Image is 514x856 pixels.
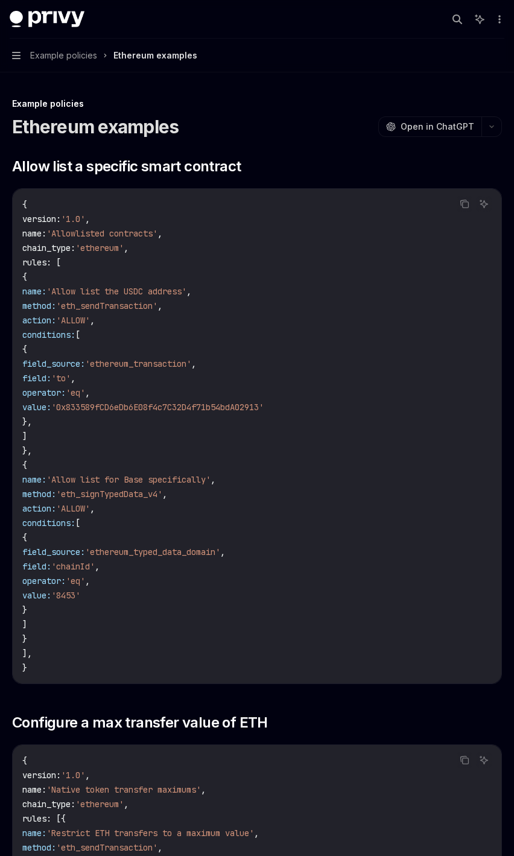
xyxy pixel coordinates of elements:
[71,799,75,810] span: :
[85,358,191,369] span: 'ethereum_transaction'
[22,604,27,615] span: }
[22,633,27,644] span: }
[22,300,56,311] span: method:
[51,402,264,413] span: '0x833589fCD6eDb6E08f4c7C32D4f71b54bdA02913'
[22,387,66,398] span: operator:
[51,590,80,601] span: '8453'
[66,575,85,586] span: 'eq'
[476,196,492,212] button: Ask AI
[22,329,75,340] span: conditions:
[22,770,56,781] span: version
[22,799,71,810] span: chain_type
[85,770,90,781] span: ,
[22,460,27,471] span: {
[46,474,211,485] span: 'Allow list for Base specifically'
[56,770,61,781] span: :
[56,315,90,326] span: 'ALLOW'
[22,755,27,766] span: {
[254,828,259,839] span: ,
[22,416,32,427] span: },
[12,116,179,138] h1: Ethereum examples
[22,590,51,601] span: value:
[75,329,80,340] span: [
[56,214,61,224] span: :
[378,116,481,137] button: Open in ChatGPT
[12,713,268,732] span: Configure a max transfer value of ETH
[85,547,220,557] span: 'ethereum_typed_data_domain'
[22,503,56,514] span: action:
[85,214,90,224] span: ,
[56,842,157,853] span: 'eth_sendTransaction'
[124,243,128,253] span: ,
[22,489,56,499] span: method:
[157,300,162,311] span: ,
[22,547,85,557] span: field_source:
[22,358,85,369] span: field_source:
[22,813,46,824] span: rules
[22,315,56,326] span: action:
[61,770,85,781] span: '1.0'
[10,11,84,28] img: dark logo
[22,445,32,456] span: },
[22,784,42,795] span: name
[457,196,472,212] button: Copy the contents from the code block
[457,752,472,768] button: Copy the contents from the code block
[56,503,90,514] span: 'ALLOW'
[42,228,46,239] span: :
[85,387,90,398] span: ,
[22,214,56,224] span: version
[85,575,90,586] span: ,
[95,561,100,572] span: ,
[22,828,46,839] span: name:
[22,474,46,485] span: name:
[22,575,66,586] span: operator:
[51,561,95,572] span: 'chainId'
[22,243,71,253] span: chain_type
[71,373,75,384] span: ,
[46,286,186,297] span: 'Allow list the USDC address'
[75,799,124,810] span: 'ethereum'
[22,286,46,297] span: name:
[56,300,157,311] span: 'eth_sendTransaction'
[201,784,206,795] span: ,
[162,489,167,499] span: ,
[46,228,157,239] span: 'Allowlisted contracts'
[124,799,128,810] span: ,
[401,121,474,133] span: Open in ChatGPT
[492,11,504,28] button: More actions
[56,489,162,499] span: 'eth_signTypedData_v4'
[22,402,51,413] span: value:
[22,431,27,442] span: ]
[51,373,71,384] span: 'to'
[61,214,85,224] span: '1.0'
[220,547,225,557] span: ,
[157,842,162,853] span: ,
[46,784,201,795] span: 'Native token transfer maximums'
[75,243,124,253] span: 'ethereum'
[12,98,502,110] div: Example policies
[22,662,27,673] span: }
[22,561,51,572] span: field:
[22,271,27,282] span: {
[186,286,191,297] span: ,
[71,243,75,253] span: :
[46,813,66,824] span: : [{
[46,828,254,839] span: 'Restrict ETH transfers to a maximum value'
[191,358,196,369] span: ,
[90,315,95,326] span: ,
[22,619,27,630] span: ]
[12,157,241,176] span: Allow list a specific smart contract
[22,344,27,355] span: {
[46,257,61,268] span: : [
[22,228,42,239] span: name
[22,518,75,528] span: conditions:
[90,503,95,514] span: ,
[113,48,197,63] div: Ethereum examples
[22,532,27,543] span: {
[157,228,162,239] span: ,
[22,199,27,210] span: {
[22,842,56,853] span: method:
[22,373,51,384] span: field:
[30,48,97,63] span: Example policies
[476,752,492,768] button: Ask AI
